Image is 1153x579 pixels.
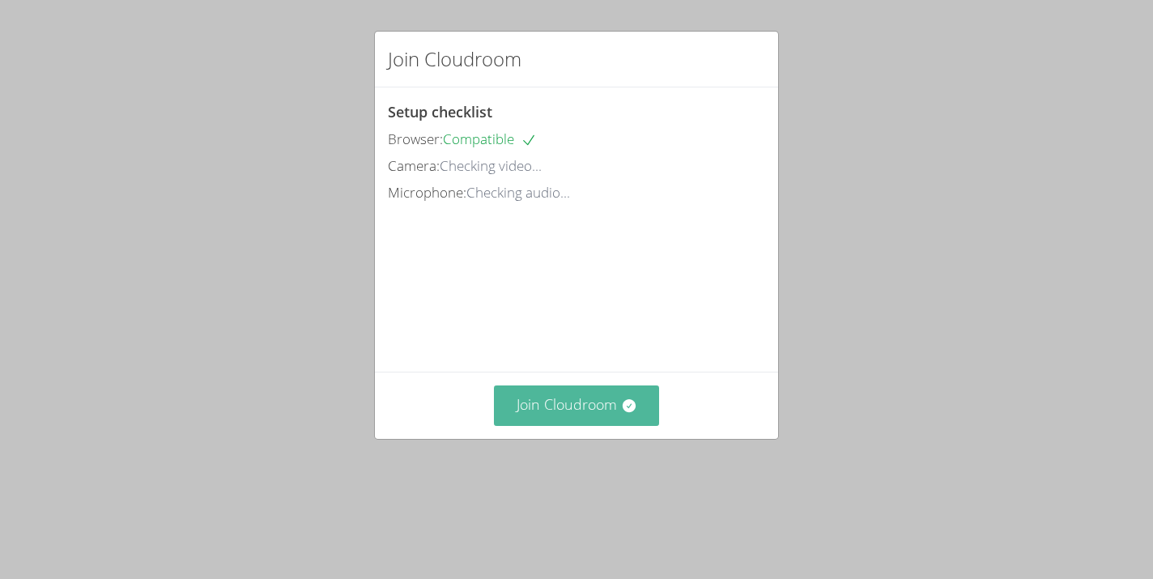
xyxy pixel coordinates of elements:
[388,156,440,175] span: Camera:
[388,102,492,121] span: Setup checklist
[388,183,466,202] span: Microphone:
[494,385,660,425] button: Join Cloudroom
[443,130,537,148] span: Compatible
[388,45,521,74] h2: Join Cloudroom
[388,130,443,148] span: Browser:
[466,183,570,202] span: Checking audio...
[440,156,542,175] span: Checking video...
